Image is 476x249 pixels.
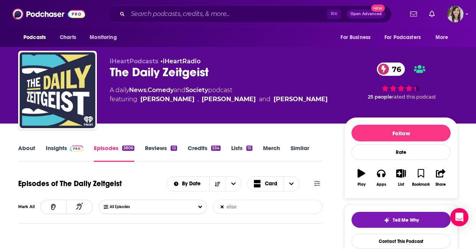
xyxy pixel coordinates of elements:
[90,32,117,43] span: Monitoring
[391,164,411,191] button: List
[447,6,464,22] button: Show profile menu
[431,164,451,191] button: Share
[344,58,458,105] div: 76 25 peoplerated this podcast
[407,8,420,20] a: Show notifications dropdown
[447,6,464,22] span: Logged in as devinandrade
[148,86,174,94] a: Comedy
[377,63,405,76] a: 76
[358,182,366,187] div: Play
[18,30,56,45] button: open menu
[46,144,83,162] a: InsightsPodchaser Pro
[20,52,95,128] img: The Daily Zeitgeist
[352,234,451,249] a: Contact This Podcast
[368,94,392,100] span: 25 people
[291,144,309,162] a: Similar
[371,164,391,191] button: Apps
[376,182,386,187] div: Apps
[412,182,430,187] div: Bookmark
[211,146,221,151] div: 534
[352,164,371,191] button: Play
[110,58,159,65] span: iHeartPodcasts
[246,146,252,151] div: 15
[202,95,256,104] a: Miles Gray
[380,30,432,45] button: open menu
[384,217,390,223] img: tell me why sparkle
[450,208,468,226] div: Open Intercom Messenger
[430,30,458,45] button: open menu
[436,32,448,43] span: More
[231,144,252,162] a: Lists15
[259,95,271,104] span: and
[384,32,421,43] span: For Podcasters
[84,30,126,45] button: open menu
[146,86,148,94] span: ,
[341,32,370,43] span: For Business
[94,144,134,162] a: Episodes3806
[140,95,194,104] a: Jack O'Brien
[265,181,277,186] span: Card
[371,5,385,12] span: New
[55,30,81,45] a: Charts
[174,86,185,94] span: and
[247,176,300,191] button: Choose View
[447,6,464,22] img: User Profile
[18,144,35,162] a: About
[335,30,380,45] button: open menu
[327,9,341,19] span: ⌘ K
[350,12,382,16] span: Open Advanced
[18,205,40,209] div: Mark All
[160,58,201,65] span: •
[209,177,225,191] button: Sort Direction
[436,182,446,187] div: Share
[122,146,134,151] div: 3806
[129,86,146,94] a: News
[392,94,436,100] span: rated this podcast
[110,86,328,104] div: A daily podcast
[426,8,438,20] a: Show notifications dropdown
[23,32,46,43] span: Podcasts
[198,95,199,104] span: ,
[70,146,83,152] img: Podchaser Pro
[171,146,177,151] div: 12
[352,144,451,160] div: Rate
[163,58,201,65] a: iHeartRadio
[384,63,405,76] span: 76
[185,86,208,94] a: Society
[182,181,203,186] span: By Date
[225,177,241,191] button: open menu
[110,205,145,209] span: All Episodes
[352,212,451,228] button: tell me why sparkleTell Me Why
[110,95,328,104] span: featuring
[347,9,385,19] button: Open AdvancedNew
[60,32,76,43] span: Charts
[12,7,85,21] img: Podchaser - Follow, Share and Rate Podcasts
[18,179,122,188] h1: Episodes of The Daily Zeitgeist
[166,176,242,191] h2: Choose List sort
[411,164,431,191] button: Bookmark
[393,217,419,223] span: Tell Me Why
[99,200,207,214] button: Choose List Listened
[107,5,392,23] div: Search podcasts, credits, & more...
[398,182,404,187] div: List
[188,144,221,162] a: Credits534
[274,95,328,104] div: [PERSON_NAME]
[167,181,210,186] button: open menu
[145,144,177,162] a: Reviews12
[263,144,280,162] a: Merch
[128,8,327,20] input: Search podcasts, credits, & more...
[352,125,451,141] button: Follow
